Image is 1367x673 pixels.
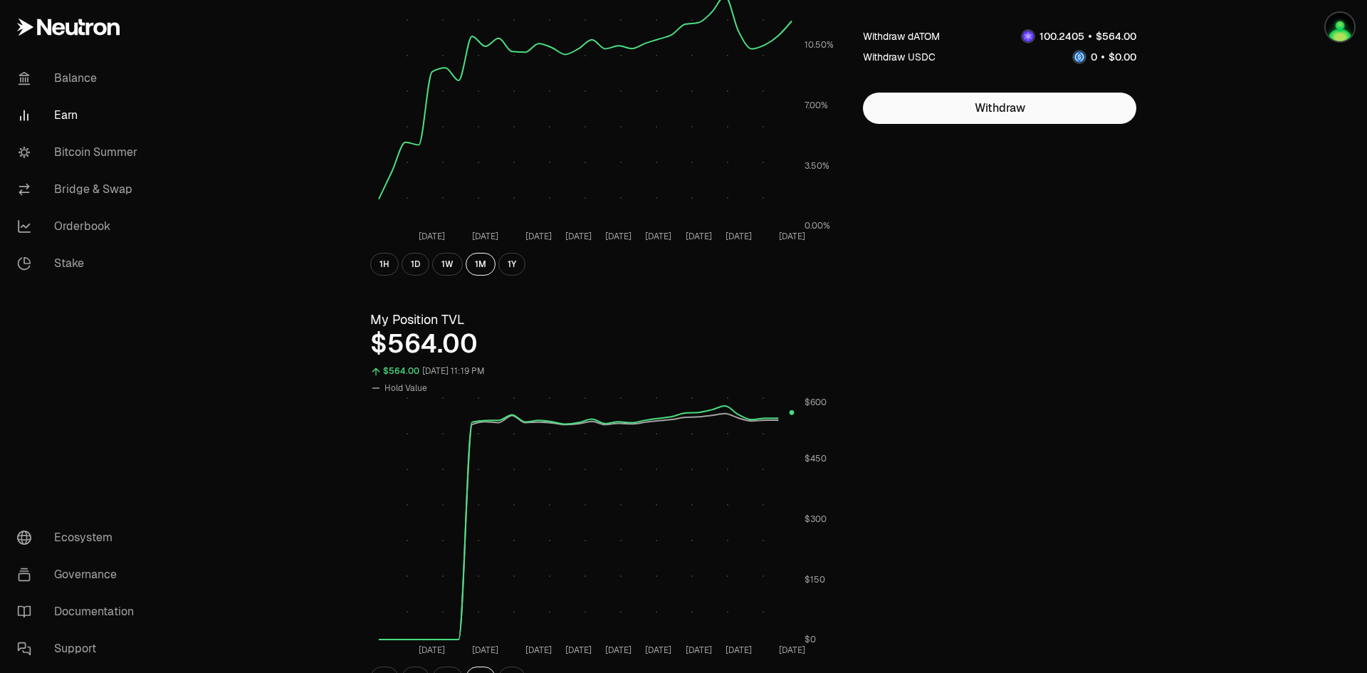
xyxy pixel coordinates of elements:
button: Withdraw [863,93,1136,124]
tspan: [DATE] [686,231,712,242]
img: USDC Logo [1074,51,1085,63]
button: 1D [402,253,429,276]
div: $564.00 [383,363,419,380]
a: Governance [6,556,154,593]
a: Support [6,630,154,667]
button: 1W [432,253,463,276]
tspan: $600 [805,397,827,408]
a: Ecosystem [6,519,154,556]
tspan: [DATE] [726,231,752,242]
div: Withdraw dATOM [863,29,940,43]
div: $564.00 [370,330,834,358]
tspan: [DATE] [645,645,671,656]
tspan: [DATE] [565,231,592,242]
tspan: $0 [805,634,816,645]
tspan: [DATE] [472,231,498,242]
tspan: [DATE] [605,231,632,242]
img: picsou [1326,13,1354,41]
a: Orderbook [6,208,154,245]
span: Hold Value [384,382,427,394]
tspan: [DATE] [645,231,671,242]
div: [DATE] 11:19 PM [422,363,485,380]
a: Bridge & Swap [6,171,154,208]
button: 1M [466,253,496,276]
tspan: [DATE] [525,231,552,242]
tspan: [DATE] [419,231,445,242]
a: Bitcoin Summer [6,134,154,171]
button: 1Y [498,253,525,276]
div: Withdraw USDC [863,50,936,64]
tspan: [DATE] [779,645,805,656]
tspan: $300 [805,513,827,525]
a: Documentation [6,593,154,630]
tspan: 3.50% [805,160,829,172]
tspan: $150 [805,574,825,585]
tspan: [DATE] [686,645,712,656]
tspan: [DATE] [565,645,592,656]
tspan: [DATE] [419,645,445,656]
tspan: 7.00% [805,100,828,111]
tspan: [DATE] [726,645,752,656]
tspan: [DATE] [525,645,552,656]
img: dATOM Logo [1022,31,1034,42]
a: Balance [6,60,154,97]
button: 1H [370,253,399,276]
tspan: [DATE] [605,645,632,656]
h3: My Position TVL [370,310,834,330]
tspan: [DATE] [779,231,805,242]
tspan: 10.50% [805,39,834,51]
a: Stake [6,245,154,282]
tspan: [DATE] [472,645,498,656]
tspan: $450 [805,453,827,464]
tspan: 0.00% [805,220,830,231]
a: Earn [6,97,154,134]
